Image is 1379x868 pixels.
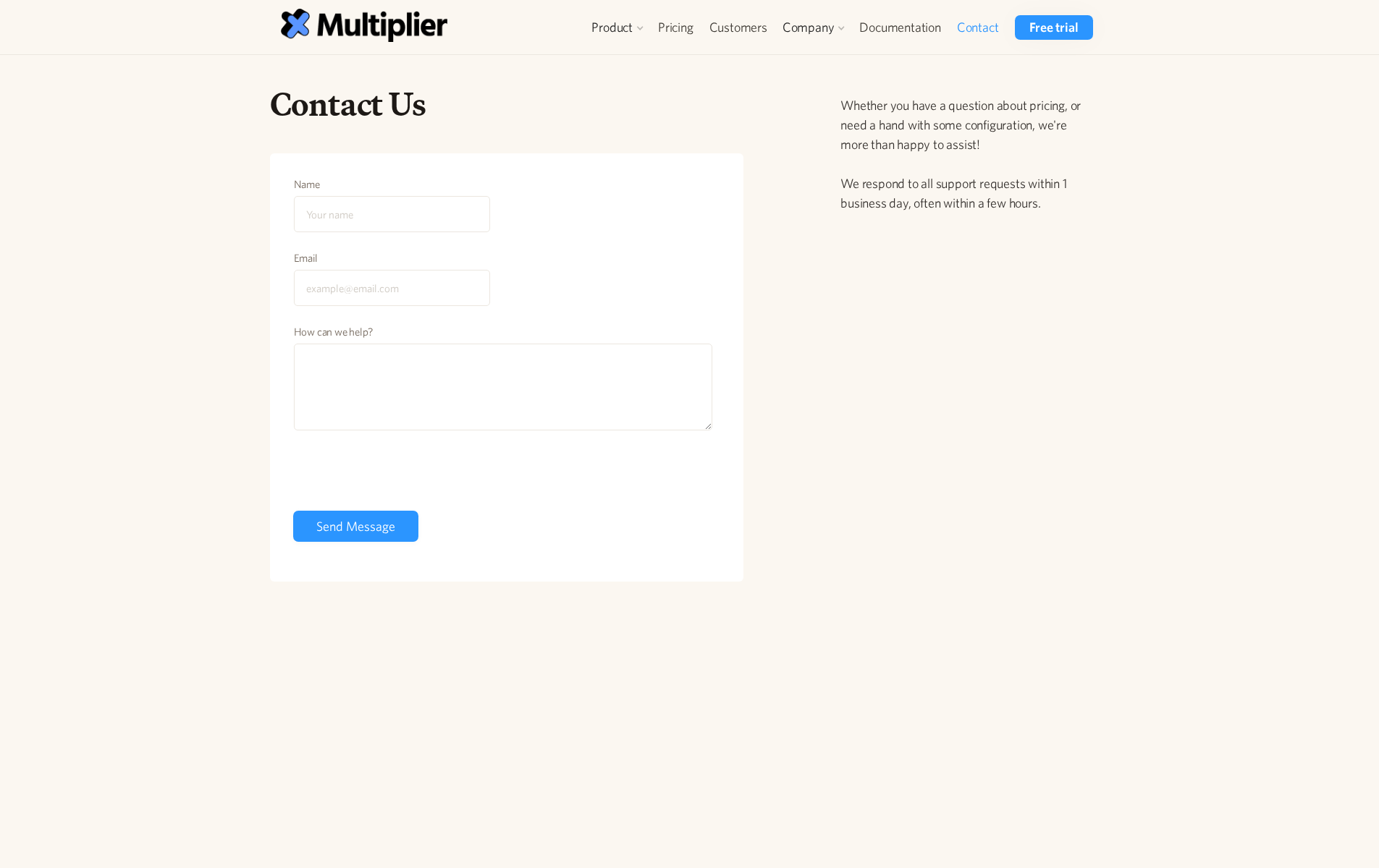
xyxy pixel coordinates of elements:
input: Send Message [293,511,418,542]
iframe: reCAPTCHA [293,448,513,505]
p: Whether you have a question about pricing, or need a hand with some configuration, we're more tha... [840,95,1095,213]
label: Email [294,251,490,265]
div: Company [783,19,835,36]
label: Name [294,177,490,192]
input: Your name [294,196,490,232]
div: Product [591,19,633,36]
form: Contact Form [293,176,721,548]
h1: Contact Us [270,84,744,124]
a: Free trial [1015,15,1092,40]
div: Company [775,15,852,40]
div: Product [584,15,650,40]
a: Documentation [851,15,948,40]
input: example@email.com [294,270,490,306]
a: Contact [949,15,1007,40]
label: How can we help? [294,325,713,339]
a: Customers [701,15,775,40]
a: Pricing [650,15,701,40]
